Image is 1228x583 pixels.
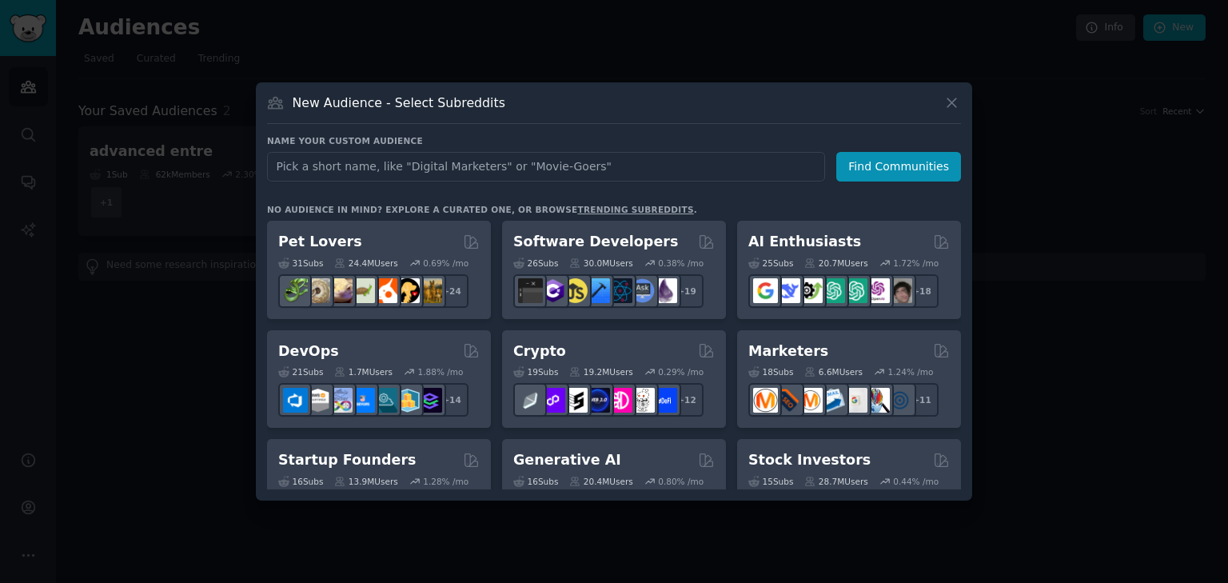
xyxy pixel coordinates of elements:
[513,258,558,269] div: 26 Sub s
[820,278,845,303] img: chatgpt_promptDesign
[753,278,778,303] img: GoogleGeminiAI
[658,258,704,269] div: 0.38 % /mo
[865,278,890,303] img: OpenAIDev
[748,476,793,487] div: 15 Sub s
[748,258,793,269] div: 25 Sub s
[267,204,697,215] div: No audience in mind? Explore a curated one, or browse .
[283,388,308,413] img: azuredevops
[843,278,867,303] img: chatgpt_prompts_
[305,388,330,413] img: AWS_Certified_Experts
[748,341,828,361] h2: Marketers
[608,278,632,303] img: reactnative
[513,450,621,470] h2: Generative AI
[513,366,558,377] div: 19 Sub s
[423,258,468,269] div: 0.69 % /mo
[283,278,308,303] img: herpetology
[569,476,632,487] div: 20.4M Users
[435,383,468,417] div: + 14
[887,388,912,413] img: OnlineMarketing
[652,388,677,413] img: defi_
[513,341,566,361] h2: Crypto
[513,476,558,487] div: 16 Sub s
[753,388,778,413] img: content_marketing
[328,278,353,303] img: leopardgeckos
[608,388,632,413] img: defiblockchain
[373,278,397,303] img: cockatiel
[670,383,704,417] div: + 12
[278,258,323,269] div: 31 Sub s
[905,383,939,417] div: + 11
[798,278,823,303] img: AItoolsCatalog
[395,388,420,413] img: aws_cdk
[836,152,961,182] button: Find Communities
[278,366,323,377] div: 21 Sub s
[267,135,961,146] h3: Name your custom audience
[417,278,442,303] img: dogbreed
[334,476,397,487] div: 13.9M Users
[843,388,867,413] img: googleads
[563,388,588,413] img: ethstaker
[418,366,464,377] div: 1.88 % /mo
[804,366,863,377] div: 6.6M Users
[865,388,890,413] img: MarketingResearch
[435,274,468,308] div: + 24
[423,476,468,487] div: 1.28 % /mo
[513,232,678,252] h2: Software Developers
[293,94,505,111] h3: New Audience - Select Subreddits
[569,366,632,377] div: 19.2M Users
[585,388,610,413] img: web3
[569,258,632,269] div: 30.0M Users
[540,278,565,303] img: csharp
[630,278,655,303] img: AskComputerScience
[775,388,800,413] img: bigseo
[775,278,800,303] img: DeepSeek
[540,388,565,413] img: 0xPolygon
[748,232,861,252] h2: AI Enthusiasts
[278,341,339,361] h2: DevOps
[888,366,934,377] div: 1.24 % /mo
[563,278,588,303] img: learnjavascript
[798,388,823,413] img: AskMarketing
[278,232,362,252] h2: Pet Lovers
[585,278,610,303] img: iOSProgramming
[417,388,442,413] img: PlatformEngineers
[748,450,871,470] h2: Stock Investors
[334,366,393,377] div: 1.7M Users
[630,388,655,413] img: CryptoNews
[804,476,867,487] div: 28.7M Users
[518,388,543,413] img: ethfinance
[518,278,543,303] img: software
[893,258,939,269] div: 1.72 % /mo
[305,278,330,303] img: ballpython
[652,278,677,303] img: elixir
[670,274,704,308] div: + 19
[373,388,397,413] img: platformengineering
[334,258,397,269] div: 24.4M Users
[804,258,867,269] div: 20.7M Users
[278,476,323,487] div: 16 Sub s
[577,205,693,214] a: trending subreddits
[267,152,825,182] input: Pick a short name, like "Digital Marketers" or "Movie-Goers"
[350,278,375,303] img: turtle
[905,274,939,308] div: + 18
[658,476,704,487] div: 0.80 % /mo
[395,278,420,303] img: PetAdvice
[748,366,793,377] div: 18 Sub s
[328,388,353,413] img: Docker_DevOps
[893,476,939,487] div: 0.44 % /mo
[820,388,845,413] img: Emailmarketing
[658,366,704,377] div: 0.29 % /mo
[278,450,416,470] h2: Startup Founders
[350,388,375,413] img: DevOpsLinks
[887,278,912,303] img: ArtificalIntelligence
